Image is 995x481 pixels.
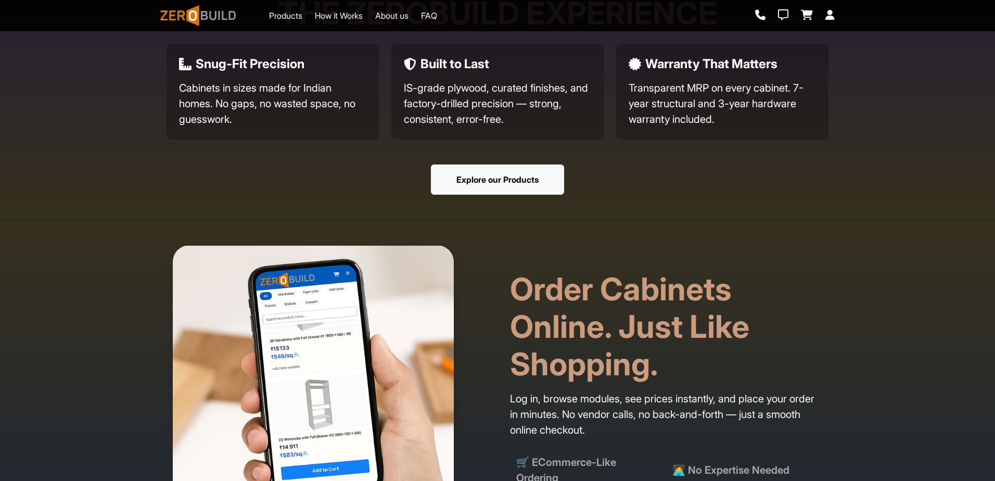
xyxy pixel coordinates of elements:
[315,9,363,22] a: How it Works
[160,5,236,26] img: ZeroBuild logo
[196,57,304,72] h5: Snug-Fit Precision
[510,391,822,438] p: Log in, browse modules, see prices instantly, and place your order in minutes. No vendor calls, n...
[421,9,437,22] a: FAQ
[431,164,564,195] button: Explore our Products
[629,80,816,127] p: Transparent MRP on every cabinet. 7-year structural and 3-year hardware warranty included.
[404,80,591,127] p: IS-grade plywood, curated finishes, and factory-drilled precision — strong, consistent, error-free.
[510,245,822,383] h2: Order Cabinets Online. Just Like Shopping.
[269,9,302,22] a: Products
[825,10,835,21] a: Login
[420,57,489,72] h5: Built to Last
[672,462,789,478] span: 👩‍💻 No Expertise Needed
[645,57,777,72] h5: Warranty That Matters
[179,80,366,127] p: Cabinets in sizes made for Indian homes. No gaps, no wasted space, no guesswork.
[375,9,409,22] a: About us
